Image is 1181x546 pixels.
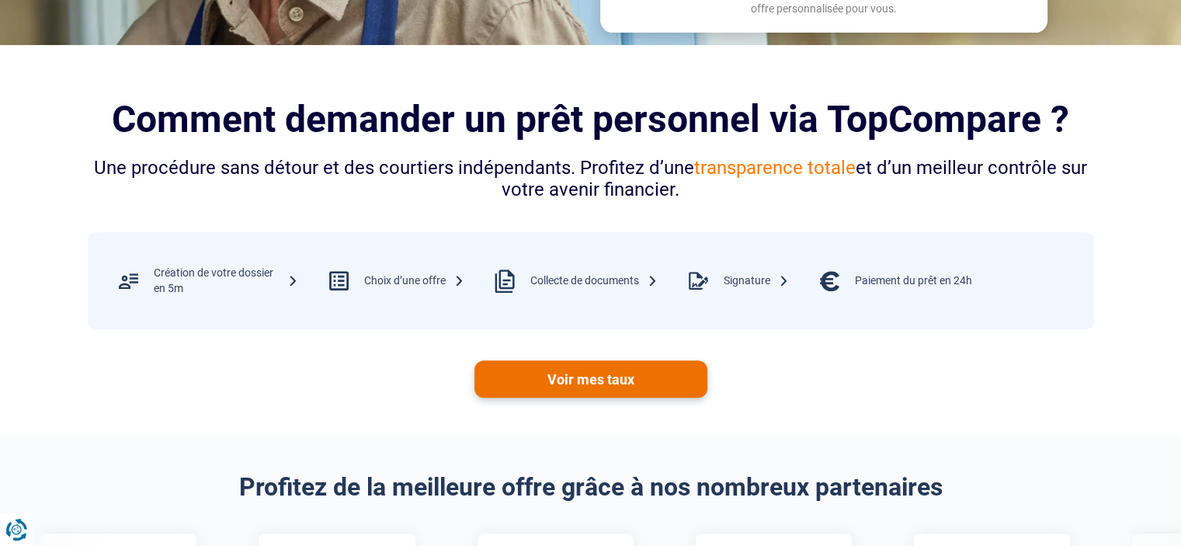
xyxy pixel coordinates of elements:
a: Voir mes taux [474,360,707,398]
div: Collecte de documents [530,273,658,289]
div: Choix d’une offre [364,273,464,289]
h2: Profitez de la meilleure offre grâce à nos nombreux partenaires [88,472,1094,502]
span: transparence totale [694,157,856,179]
div: Création de votre dossier en 5m [154,266,298,296]
div: Une procédure sans détour et des courtiers indépendants. Profitez d’une et d’un meilleur contrôle... [88,157,1094,202]
div: Paiement du prêt en 24h [855,273,972,289]
div: Signature [724,273,789,289]
h2: Comment demander un prêt personnel via TopCompare ? [88,98,1094,141]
